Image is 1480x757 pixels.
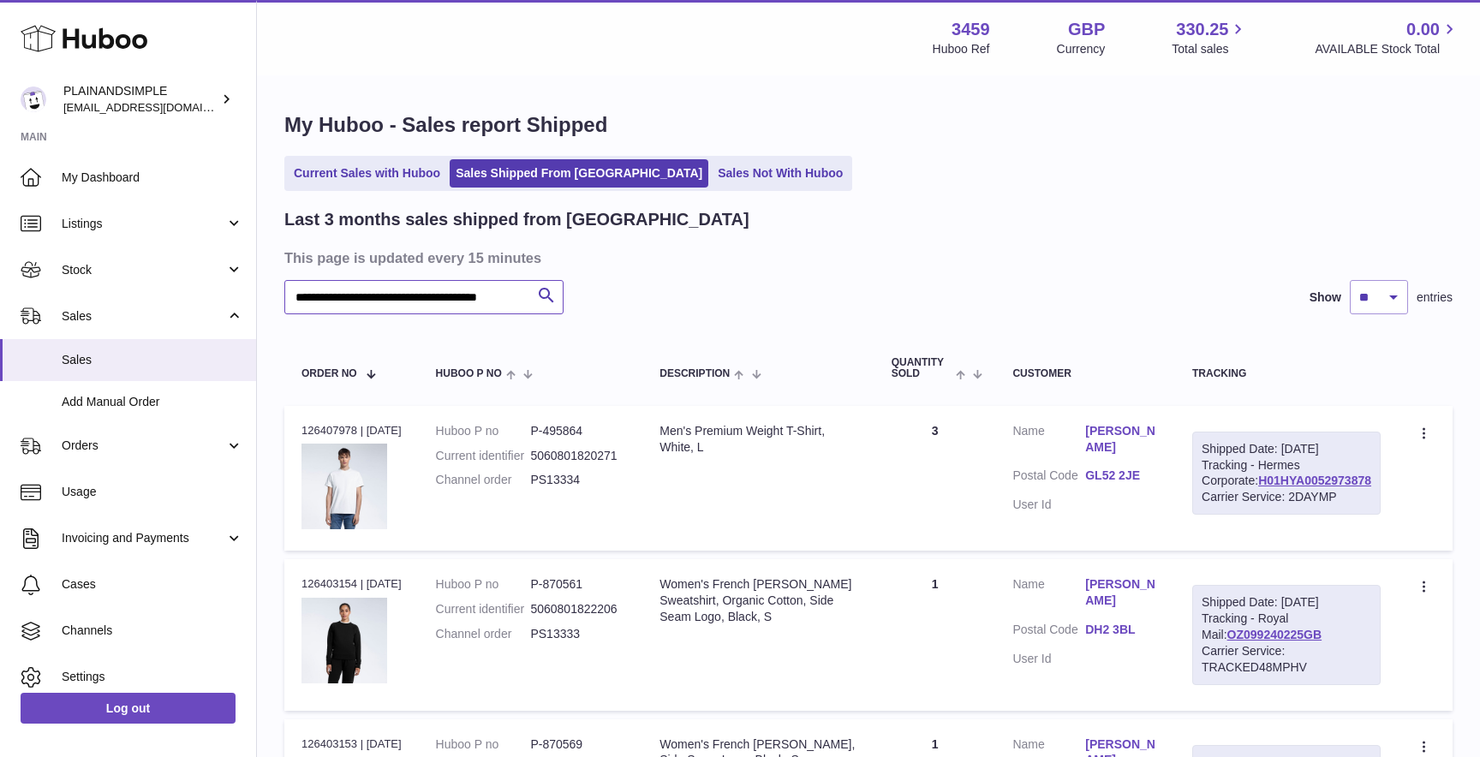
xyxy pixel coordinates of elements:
[301,368,357,379] span: Order No
[1012,468,1085,488] dt: Postal Code
[530,601,625,617] dd: 5060801822206
[1176,18,1228,41] span: 330.25
[436,626,531,642] dt: Channel order
[63,83,218,116] div: PLAINANDSIMPLE
[530,448,625,464] dd: 5060801820271
[301,444,387,529] img: 34591727345691.jpeg
[1417,289,1453,306] span: entries
[1012,576,1085,613] dt: Name
[436,601,531,617] dt: Current identifier
[62,484,243,500] span: Usage
[1172,41,1248,57] span: Total sales
[530,626,625,642] dd: PS13333
[1012,368,1158,379] div: Customer
[62,576,243,593] span: Cases
[284,111,1453,139] h1: My Huboo - Sales report Shipped
[62,669,243,685] span: Settings
[1315,41,1459,57] span: AVAILABLE Stock Total
[1258,474,1371,487] a: H01HYA0052973878
[288,159,446,188] a: Current Sales with Huboo
[1085,423,1158,456] a: [PERSON_NAME]
[436,423,531,439] dt: Huboo P no
[1202,441,1371,457] div: Shipped Date: [DATE]
[63,100,252,114] span: [EMAIL_ADDRESS][DOMAIN_NAME]
[436,576,531,593] dt: Huboo P no
[530,576,625,593] dd: P-870561
[62,216,225,232] span: Listings
[62,352,243,368] span: Sales
[436,448,531,464] dt: Current identifier
[301,423,402,438] div: 126407978 | [DATE]
[530,736,625,753] dd: P-870569
[1085,576,1158,609] a: [PERSON_NAME]
[1315,18,1459,57] a: 0.00 AVAILABLE Stock Total
[1172,18,1248,57] a: 330.25 Total sales
[436,736,531,753] dt: Huboo P no
[933,41,990,57] div: Huboo Ref
[1192,432,1381,516] div: Tracking - Hermes Corporate:
[62,530,225,546] span: Invoicing and Payments
[1202,594,1371,611] div: Shipped Date: [DATE]
[436,472,531,488] dt: Channel order
[1406,18,1440,41] span: 0.00
[659,423,856,456] div: Men's Premium Weight T-Shirt, White, L
[62,170,243,186] span: My Dashboard
[1192,585,1381,684] div: Tracking - Royal Mail:
[62,308,225,325] span: Sales
[21,693,236,724] a: Log out
[62,438,225,454] span: Orders
[1202,643,1371,676] div: Carrier Service: TRACKED48MPHV
[1012,497,1085,513] dt: User Id
[1012,423,1085,460] dt: Name
[301,576,402,592] div: 126403154 | [DATE]
[1012,651,1085,667] dt: User Id
[874,406,996,551] td: 3
[284,208,749,231] h2: Last 3 months sales shipped from [GEOGRAPHIC_DATA]
[301,736,402,752] div: 126403153 | [DATE]
[874,559,996,710] td: 1
[530,423,625,439] dd: P-495864
[62,394,243,410] span: Add Manual Order
[301,598,387,683] img: 34591707913052.jpeg
[450,159,708,188] a: Sales Shipped From [GEOGRAPHIC_DATA]
[1202,489,1371,505] div: Carrier Service: 2DAYMP
[892,357,952,379] span: Quantity Sold
[1085,622,1158,638] a: DH2 3BL
[530,472,625,488] dd: PS13334
[1310,289,1341,306] label: Show
[1012,622,1085,642] dt: Postal Code
[21,86,46,112] img: duco@plainandsimple.com
[1192,368,1381,379] div: Tracking
[659,368,730,379] span: Description
[1085,468,1158,484] a: GL52 2JE
[659,576,856,625] div: Women's French [PERSON_NAME] Sweatshirt, Organic Cotton, Side Seam Logo, Black, S
[284,248,1448,267] h3: This page is updated every 15 minutes
[62,623,243,639] span: Channels
[436,368,502,379] span: Huboo P no
[952,18,990,41] strong: 3459
[62,262,225,278] span: Stock
[712,159,849,188] a: Sales Not With Huboo
[1227,628,1322,641] a: OZ099240225GB
[1057,41,1106,57] div: Currency
[1068,18,1105,41] strong: GBP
